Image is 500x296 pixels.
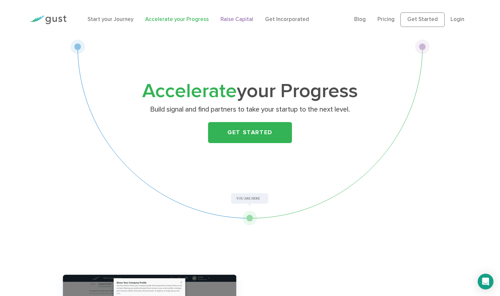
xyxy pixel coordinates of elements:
[142,79,237,103] span: Accelerate
[478,274,493,289] div: Open Intercom Messenger
[354,16,366,23] a: Blog
[123,105,377,114] p: Build signal and find partners to take your startup to the next level.
[221,16,253,23] a: Raise Capital
[30,15,67,24] img: Gust Logo
[121,82,379,100] h1: your Progress
[145,16,209,23] a: Accelerate your Progress
[377,16,394,23] a: Pricing
[208,122,292,143] a: Get Started
[87,16,133,23] a: Start your Journey
[400,12,445,27] a: Get Started
[265,16,309,23] a: Get Incorporated
[451,16,464,23] a: Login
